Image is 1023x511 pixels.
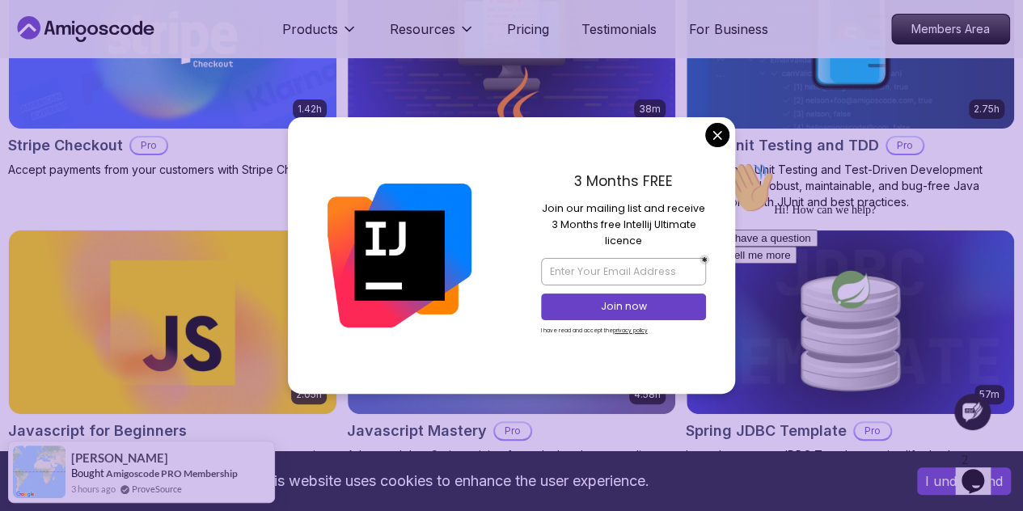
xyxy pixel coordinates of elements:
[347,420,487,442] h2: Javascript Mastery
[6,74,102,91] button: I have a question
[6,6,58,58] img: :wave:
[639,103,661,116] p: 38m
[974,103,1000,116] p: 2.75h
[71,467,104,479] span: Bought
[71,451,168,465] span: [PERSON_NAME]
[298,103,322,116] p: 1.42h
[131,137,167,154] p: Pro
[106,467,238,479] a: Amigoscode PRO Membership
[507,19,549,39] a: Pricing
[71,482,116,496] span: 3 hours ago
[6,91,81,108] button: Tell me more
[347,447,676,479] p: Advanced JavaScript training for web development, client and server-side applications
[390,19,475,52] button: Resources
[581,19,657,39] a: Testimonials
[686,447,1015,479] p: Learn how to use JDBC Template to simplify database access.
[891,14,1010,44] a: Members Area
[6,49,160,61] span: Hi! How can we help?
[716,155,1007,438] iframe: chat widget
[495,423,531,439] p: Pro
[917,467,1011,495] button: Accept cookies
[686,420,847,442] h2: Spring JDBC Template
[12,463,893,499] div: This website uses cookies to enhance the user experience.
[892,15,1009,44] p: Members Area
[634,388,661,401] p: 4.58h
[390,19,455,39] p: Resources
[13,446,66,498] img: provesource social proof notification image
[8,134,123,157] h2: Stripe Checkout
[6,6,298,108] div: 👋Hi! How can we help?I have a questionTell me more
[296,388,322,401] p: 2.05h
[132,482,182,496] a: ProveSource
[282,19,338,39] p: Products
[8,420,187,442] h2: Javascript for Beginners
[686,134,879,157] h2: Java Unit Testing and TDD
[8,230,337,479] a: Javascript for Beginners card2.05hJavascript for BeginnersLearn JavaScript essentials for creatin...
[8,162,337,178] p: Accept payments from your customers with Stripe Checkout.
[9,230,336,414] img: Javascript for Beginners card
[282,19,357,52] button: Products
[689,19,768,39] a: For Business
[887,137,923,154] p: Pro
[955,446,1007,495] iframe: chat widget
